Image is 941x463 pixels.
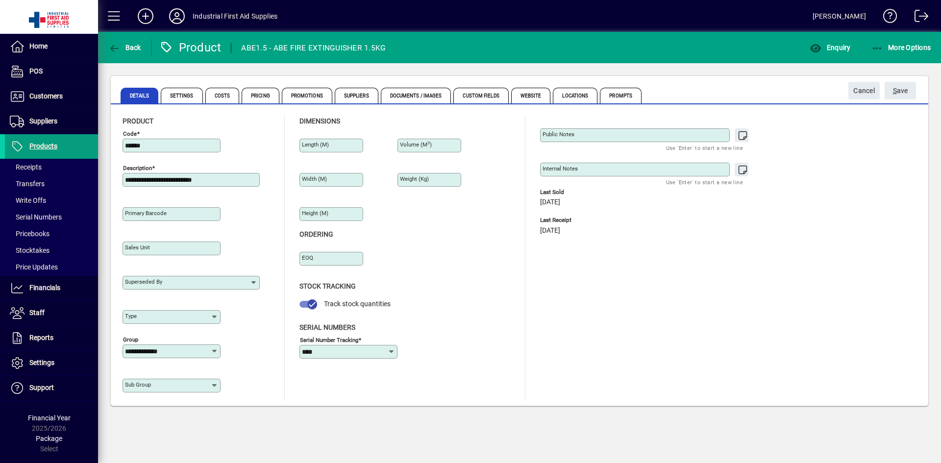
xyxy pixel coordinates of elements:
a: Write Offs [5,192,98,209]
mat-label: Serial Number tracking [300,336,358,343]
a: Transfers [5,175,98,192]
a: Pricebooks [5,225,98,242]
span: Price Updates [10,263,58,271]
a: Logout [907,2,929,34]
a: POS [5,59,98,84]
span: Last Receipt [540,217,687,223]
mat-label: Public Notes [543,131,574,138]
button: Back [106,39,144,56]
mat-hint: Use 'Enter' to start a new line [666,142,743,153]
span: Dimensions [299,117,340,125]
mat-label: Length (m) [302,141,329,148]
mat-label: Volume (m ) [400,141,432,148]
span: Pricebooks [10,230,50,238]
a: Reports [5,326,98,350]
span: Serial Numbers [299,323,355,331]
a: Financials [5,276,98,300]
span: Suppliers [29,117,57,125]
mat-label: EOQ [302,254,313,261]
span: Staff [29,309,45,317]
span: Costs [205,88,240,103]
span: Financials [29,284,60,292]
button: Add [130,7,161,25]
button: Save [885,82,916,99]
a: Price Updates [5,259,98,275]
span: Transfers [10,180,45,188]
span: Details [121,88,158,103]
div: ABE1.5 - ABE FIRE EXTINGUISHER 1.5KG [241,40,386,56]
div: Product [159,40,222,55]
mat-label: Type [125,313,137,319]
mat-label: Group [123,336,138,343]
app-page-header-button: Back [98,39,152,56]
mat-label: Sales unit [125,244,150,251]
mat-label: Weight (Kg) [400,175,429,182]
span: Stock Tracking [299,282,356,290]
a: Knowledge Base [876,2,897,34]
a: Support [5,376,98,400]
span: Documents / Images [381,88,451,103]
span: Promotions [282,88,332,103]
span: S [893,87,897,95]
a: Receipts [5,159,98,175]
span: Reports [29,334,53,341]
a: Stocktakes [5,242,98,259]
span: Support [29,384,54,391]
span: POS [29,67,43,75]
mat-label: Internal Notes [543,165,578,172]
mat-hint: Use 'Enter' to start a new line [666,176,743,188]
button: Profile [161,7,193,25]
span: Pricing [242,88,279,103]
mat-label: Primary barcode [125,210,167,217]
span: [DATE] [540,227,560,235]
span: Products [29,142,57,150]
span: Settings [161,88,203,103]
div: Industrial First Aid Supplies [193,8,277,24]
span: ave [893,83,908,99]
span: Prompts [600,88,642,103]
span: Locations [553,88,597,103]
span: Receipts [10,163,42,171]
span: Settings [29,359,54,366]
span: Custom Fields [453,88,508,103]
span: Serial Numbers [10,213,62,221]
mat-label: Code [123,130,137,137]
span: More Options [871,44,931,51]
span: Back [108,44,141,51]
a: Home [5,34,98,59]
a: Staff [5,301,98,325]
span: Customers [29,92,63,100]
span: Financial Year [28,414,71,422]
mat-label: Description [123,165,152,171]
button: Cancel [848,82,880,99]
span: Write Offs [10,196,46,204]
button: More Options [869,39,934,56]
span: Last Sold [540,189,687,195]
mat-label: Height (m) [302,210,328,217]
div: [PERSON_NAME] [813,8,866,24]
a: Settings [5,351,98,375]
span: Track stock quantities [324,300,391,308]
span: Package [36,435,62,442]
span: Cancel [853,83,875,99]
span: Enquiry [810,44,850,51]
span: Website [511,88,551,103]
mat-label: Width (m) [302,175,327,182]
button: Enquiry [807,39,853,56]
a: Serial Numbers [5,209,98,225]
span: Home [29,42,48,50]
mat-label: Superseded by [125,278,162,285]
span: Stocktakes [10,246,50,254]
mat-label: Sub group [125,381,151,388]
span: Product [123,117,153,125]
span: Suppliers [335,88,378,103]
span: [DATE] [540,198,560,206]
a: Suppliers [5,109,98,134]
a: Customers [5,84,98,109]
sup: 3 [427,141,430,146]
span: Ordering [299,230,333,238]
